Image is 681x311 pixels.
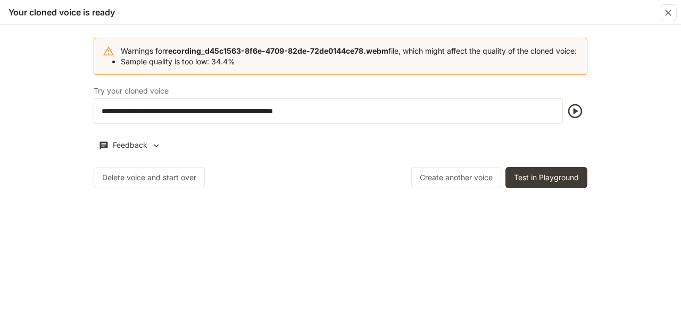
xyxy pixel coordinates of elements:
[505,167,587,188] button: Test in Playground
[94,167,205,188] button: Delete voice and start over
[165,46,388,55] b: recording_d45c1563-8f6e-4709-82de-72de0144ce78.webm
[121,56,577,67] li: Sample quality is too low: 34.4%
[9,6,115,18] h5: Your cloned voice is ready
[94,137,166,154] button: Feedback
[411,167,501,188] button: Create another voice
[121,41,577,71] div: Warnings for file, which might affect the quality of the cloned voice:
[94,87,169,95] p: Try your cloned voice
